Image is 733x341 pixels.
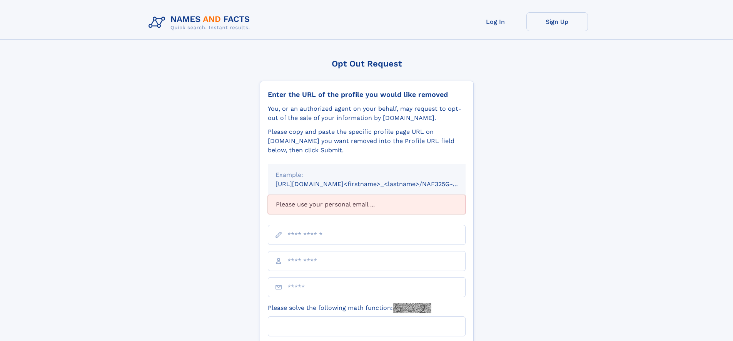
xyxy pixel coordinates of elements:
a: Sign Up [526,12,588,31]
div: You, or an authorized agent on your behalf, may request to opt-out of the sale of your informatio... [268,104,466,123]
a: Log In [465,12,526,31]
div: Please copy and paste the specific profile page URL on [DOMAIN_NAME] you want removed into the Pr... [268,127,466,155]
div: Opt Out Request [260,59,474,68]
div: Example: [276,170,458,180]
img: Logo Names and Facts [145,12,256,33]
label: Please solve the following math function: [268,303,431,313]
small: [URL][DOMAIN_NAME]<firstname>_<lastname>/NAF325G-xxxxxxxx [276,180,480,188]
div: Please use your personal email ... [268,195,466,214]
div: Enter the URL of the profile you would like removed [268,90,466,99]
